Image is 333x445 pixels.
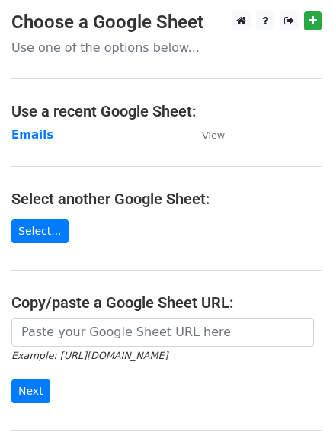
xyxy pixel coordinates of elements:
[11,350,168,361] small: Example: [URL][DOMAIN_NAME]
[11,40,322,56] p: Use one of the options below...
[11,102,322,120] h4: Use a recent Google Sheet:
[202,130,225,141] small: View
[257,372,333,445] iframe: Chat Widget
[11,190,322,208] h4: Select another Google Sheet:
[11,219,69,243] a: Select...
[11,293,322,312] h4: Copy/paste a Google Sheet URL:
[11,379,50,403] input: Next
[11,128,53,142] a: Emails
[187,128,225,142] a: View
[11,318,314,347] input: Paste your Google Sheet URL here
[11,11,322,34] h3: Choose a Google Sheet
